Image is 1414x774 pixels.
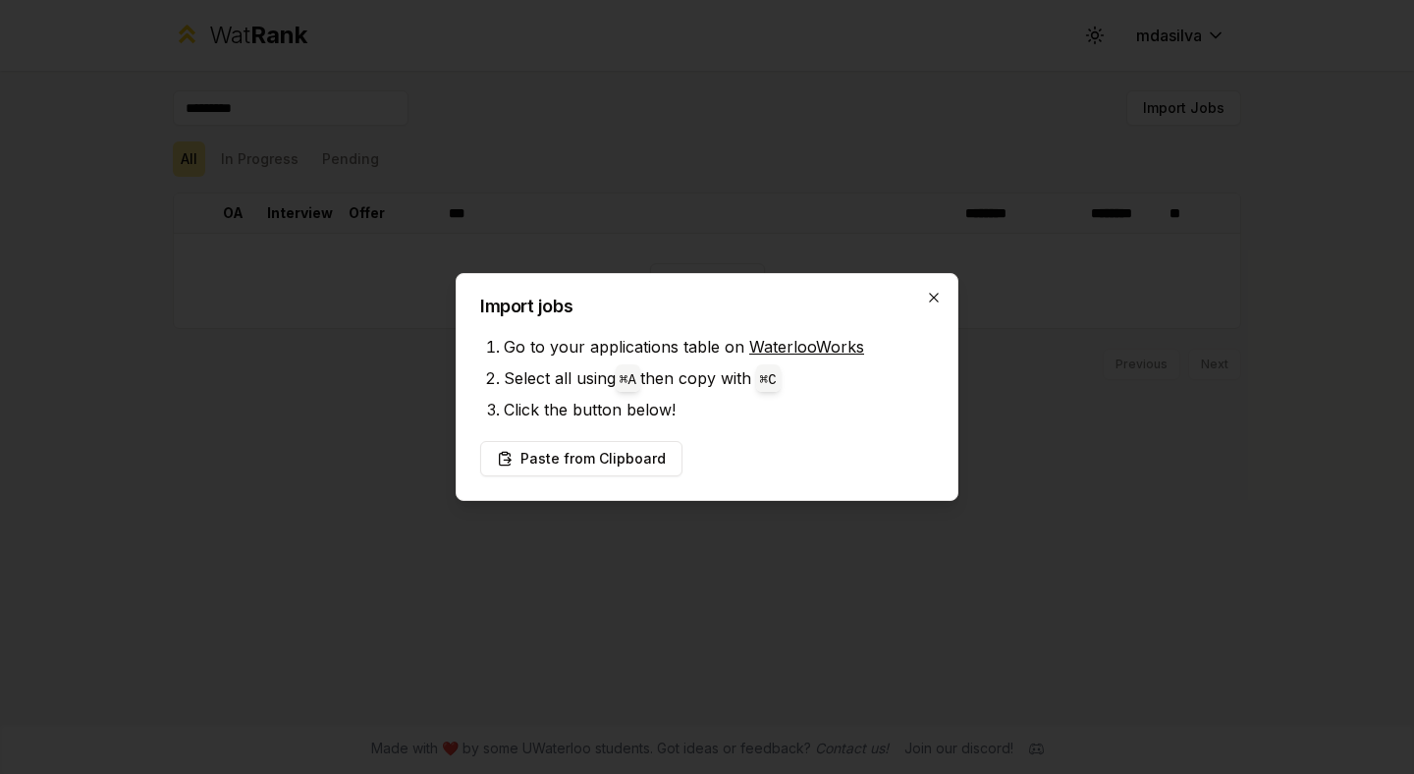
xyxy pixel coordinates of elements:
[620,372,636,388] code: ⌘ A
[504,394,934,425] li: Click the button below!
[480,298,934,315] h2: Import jobs
[504,331,934,362] li: Go to your applications table on
[749,337,864,357] a: WaterlooWorks
[480,441,682,476] button: Paste from Clipboard
[504,362,934,394] li: Select all using then copy with
[760,372,777,388] code: ⌘ C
